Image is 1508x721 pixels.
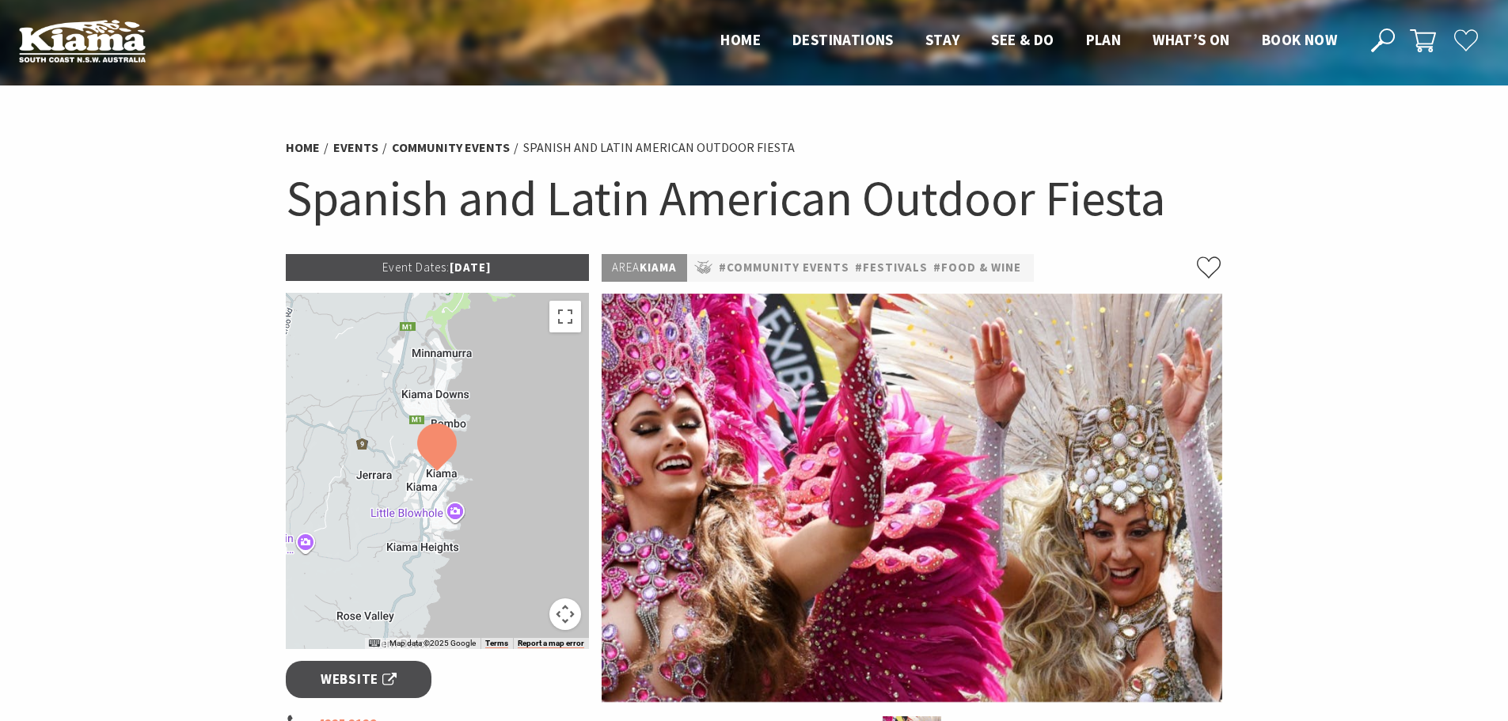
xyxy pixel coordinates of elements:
a: Open this area in Google Maps (opens a new window) [290,628,342,649]
nav: Main Menu [705,28,1353,54]
span: Stay [925,30,960,49]
span: Plan [1086,30,1122,49]
a: Home [286,139,320,156]
button: Keyboard shortcuts [369,638,380,649]
img: Kiama Logo [19,19,146,63]
span: Home [720,30,761,49]
a: Events [333,139,378,156]
a: Report a map error [518,639,584,648]
button: Map camera controls [549,598,581,630]
span: Event Dates: [382,260,450,275]
img: Dancers in jewelled pink and silver costumes with feathers, holding their hands up while smiling [602,294,1222,702]
a: #Food & Wine [933,258,1021,278]
p: [DATE] [286,254,590,281]
span: Area [612,260,640,275]
span: See & Do [991,30,1054,49]
span: What’s On [1153,30,1230,49]
a: #Community Events [719,258,849,278]
span: Map data ©2025 Google [389,639,476,647]
h1: Spanish and Latin American Outdoor Fiesta [286,166,1223,230]
a: #Festivals [855,258,928,278]
button: Toggle fullscreen view [549,301,581,332]
span: Destinations [792,30,894,49]
span: Book now [1262,30,1337,49]
span: Website [321,669,397,690]
a: Website [286,661,432,698]
img: Google [290,628,342,649]
a: Terms (opens in new tab) [485,639,508,648]
li: Spanish and Latin American Outdoor Fiesta [523,138,795,158]
p: Kiama [602,254,687,282]
a: Community Events [392,139,510,156]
